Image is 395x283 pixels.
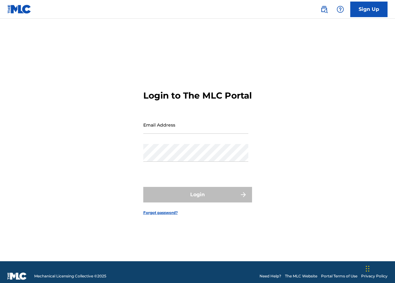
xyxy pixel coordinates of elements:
[143,90,252,101] h3: Login to The MLC Portal
[7,5,31,14] img: MLC Logo
[34,273,106,279] span: Mechanical Licensing Collective © 2025
[260,273,281,279] a: Need Help?
[350,2,388,17] a: Sign Up
[361,273,388,279] a: Privacy Policy
[366,259,370,278] div: Drag
[337,6,344,13] img: help
[334,3,347,16] div: Help
[320,6,328,13] img: search
[318,3,330,16] a: Public Search
[143,210,178,216] a: Forgot password?
[321,273,357,279] a: Portal Terms of Use
[285,273,317,279] a: The MLC Website
[7,272,27,280] img: logo
[364,253,395,283] iframe: Chat Widget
